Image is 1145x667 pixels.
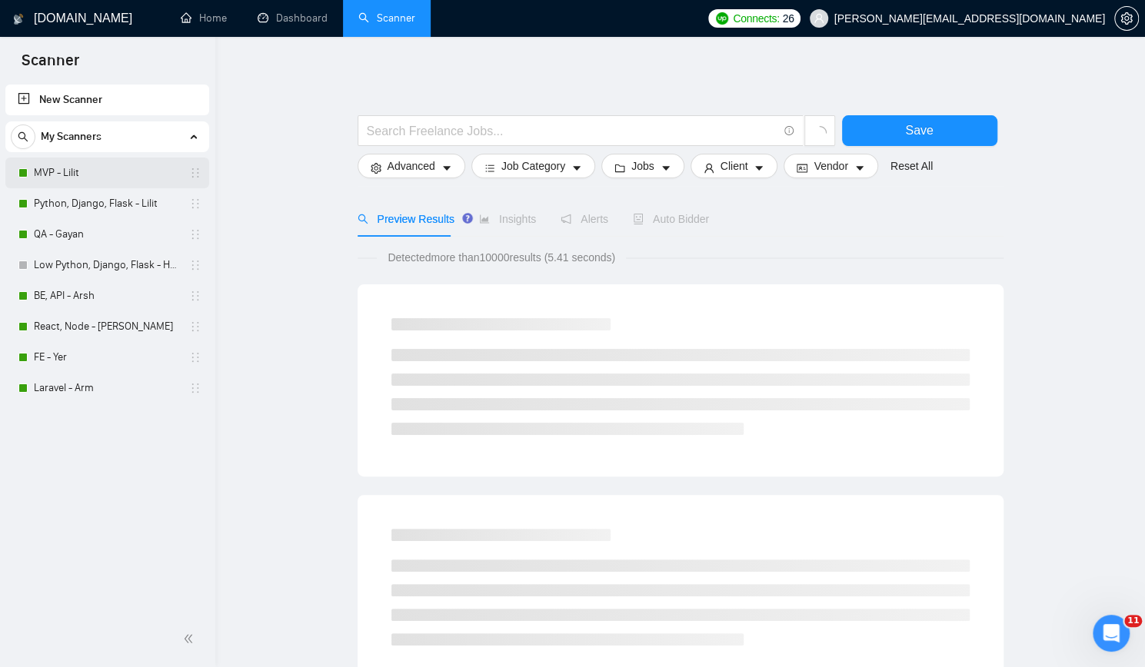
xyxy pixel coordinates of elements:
[34,219,180,250] a: QA - Gayan
[358,12,415,25] a: searchScanner
[358,213,454,225] span: Preview Results
[813,126,827,140] span: loading
[18,85,197,115] a: New Scanner
[358,214,368,224] span: search
[633,213,709,225] span: Auto Bidder
[9,49,92,81] span: Scanner
[367,121,777,141] input: Search Freelance Jobs...
[614,162,625,174] span: folder
[854,162,865,174] span: caret-down
[189,167,201,179] span: holder
[34,342,180,373] a: FE - Yer
[631,158,654,174] span: Jobs
[13,7,24,32] img: logo
[1093,615,1130,652] iframe: Intercom live chat
[479,213,536,225] span: Insights
[189,259,201,271] span: holder
[691,154,778,178] button: userClientcaret-down
[814,13,824,24] span: user
[571,162,582,174] span: caret-down
[377,249,626,266] span: Detected more than 10000 results (5.41 seconds)
[561,213,608,225] span: Alerts
[41,121,102,152] span: My Scanners
[716,12,728,25] img: upwork-logo.png
[501,158,565,174] span: Job Category
[441,162,452,174] span: caret-down
[561,214,571,224] span: notification
[905,121,933,140] span: Save
[1114,6,1139,31] button: setting
[34,373,180,403] a: Laravel - Arm
[484,162,495,174] span: bars
[183,631,198,646] span: double-left
[783,10,794,27] span: 26
[12,131,35,142] span: search
[189,351,201,363] span: holder
[814,158,847,174] span: Vendor
[1114,12,1139,25] a: setting
[1115,12,1138,25] span: setting
[189,290,201,302] span: holder
[189,197,201,210] span: holder
[181,12,227,25] a: homeHome
[890,158,933,174] a: Reset All
[461,211,474,225] div: Tooltip anchor
[34,188,180,219] a: Python, Django, Flask - Lilit
[842,115,997,146] button: Save
[797,162,807,174] span: idcard
[784,126,794,136] span: info-circle
[633,214,644,224] span: robot
[1124,615,1142,627] span: 11
[754,162,764,174] span: caret-down
[5,85,209,115] li: New Scanner
[721,158,748,174] span: Client
[189,320,201,333] span: holder
[704,162,714,174] span: user
[733,10,779,27] span: Connects:
[258,12,328,25] a: dashboardDashboard
[358,154,465,178] button: settingAdvancedcaret-down
[11,124,35,149] button: search
[34,311,180,342] a: React, Node - [PERSON_NAME]
[388,158,435,174] span: Advanced
[189,228,201,241] span: holder
[479,214,490,224] span: area-chart
[371,162,381,174] span: setting
[601,154,684,178] button: folderJobscaret-down
[189,382,201,394] span: holder
[5,121,209,403] li: My Scanners
[784,154,877,178] button: idcardVendorcaret-down
[661,162,671,174] span: caret-down
[34,280,180,311] a: BE, API - Arsh
[34,250,180,280] a: Low Python, Django, Flask - Hayk
[34,158,180,188] a: MVP - Lilit
[471,154,595,178] button: barsJob Categorycaret-down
